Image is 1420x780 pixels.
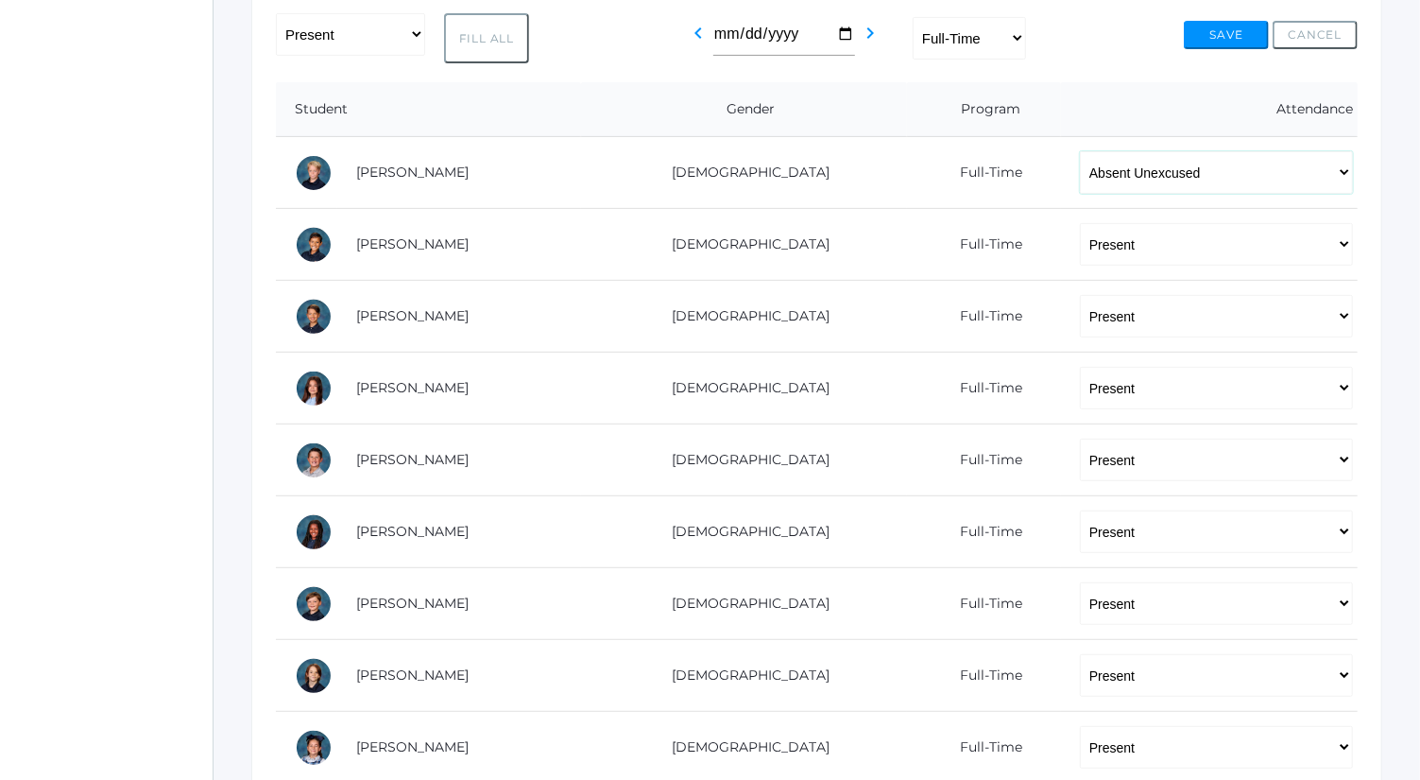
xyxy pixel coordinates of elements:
td: Full-Time [907,496,1061,568]
div: Nathaniel Torok [295,657,333,695]
td: [DEMOGRAPHIC_DATA] [581,209,906,281]
th: Attendance [1061,82,1358,137]
a: [PERSON_NAME] [356,451,469,468]
div: Kadyn Ehrlich [295,370,333,407]
td: [DEMOGRAPHIC_DATA] [581,425,906,496]
td: Full-Time [907,281,1061,353]
div: Elliot Burke [295,154,333,192]
i: chevron_left [687,22,710,44]
i: chevron_right [859,22,881,44]
td: Full-Time [907,568,1061,640]
th: Gender [581,82,906,137]
a: [PERSON_NAME] [356,307,469,324]
a: [PERSON_NAME] [356,523,469,540]
div: Asher Pedersen [295,585,333,623]
a: [PERSON_NAME] [356,667,469,684]
td: Full-Time [907,353,1061,425]
td: Full-Time [907,209,1061,281]
td: Full-Time [907,425,1061,496]
div: Gunnar Carey [295,226,333,264]
a: [PERSON_NAME] [356,235,469,252]
a: chevron_left [687,30,710,48]
td: [DEMOGRAPHIC_DATA] [581,137,906,209]
td: [DEMOGRAPHIC_DATA] [581,568,906,640]
td: Full-Time [907,137,1061,209]
button: Save [1184,21,1269,49]
th: Student [276,82,581,137]
td: [DEMOGRAPHIC_DATA] [581,353,906,425]
a: [PERSON_NAME] [356,595,469,612]
a: chevron_right [859,30,881,48]
div: Annabelle Yepiskoposyan [295,729,333,767]
div: Levi Herrera [295,442,333,479]
td: [DEMOGRAPHIC_DATA] [581,496,906,568]
th: Program [907,82,1061,137]
div: Norah Hosking [295,513,333,551]
td: [DEMOGRAPHIC_DATA] [581,281,906,353]
div: Levi Dailey-Langin [295,298,333,336]
button: Cancel [1273,21,1358,49]
td: Full-Time [907,640,1061,712]
td: [DEMOGRAPHIC_DATA] [581,640,906,712]
a: [PERSON_NAME] [356,164,469,181]
a: [PERSON_NAME] [356,738,469,755]
button: Fill All [444,13,529,63]
a: [PERSON_NAME] [356,379,469,396]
